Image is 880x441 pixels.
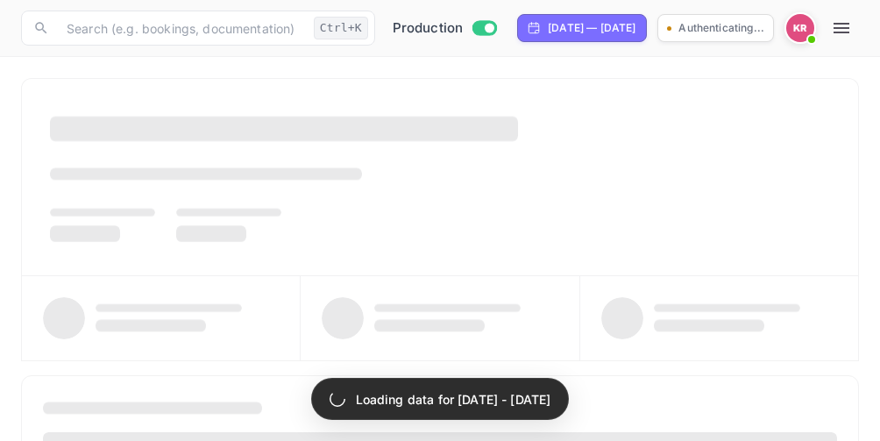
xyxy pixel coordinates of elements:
div: [DATE] — [DATE] [548,20,635,36]
div: Click to change the date range period [517,14,647,42]
div: Ctrl+K [314,17,368,39]
p: Authenticating... [678,20,764,36]
input: Search (e.g. bookings, documentation) [56,11,307,46]
p: Loading data for [DATE] - [DATE] [356,390,551,409]
span: Production [393,18,464,39]
div: Switch to Sandbox mode [386,18,504,39]
img: Kobus Roux [786,14,814,42]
